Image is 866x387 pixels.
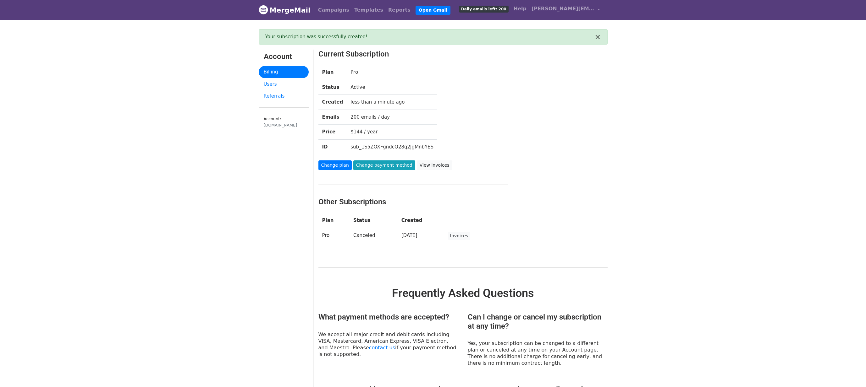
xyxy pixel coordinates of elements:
[511,3,529,15] a: Help
[347,95,437,110] td: less than a minute ago
[259,5,268,14] img: MergeMail logo
[347,125,437,140] td: $144 / year
[318,110,347,125] th: Emails
[350,228,398,244] td: Canceled
[448,232,470,240] a: Invoices
[318,197,508,207] h3: Other Subscriptions
[459,6,509,13] span: Daily emails left: 200
[347,65,437,80] td: Pro
[347,110,437,125] td: 200 emails / day
[532,5,594,13] span: [PERSON_NAME][EMAIL_ADDRESS][PERSON_NAME][DOMAIN_NAME]
[318,213,350,228] th: Plan
[352,4,386,16] a: Templates
[318,228,350,244] td: Pro
[318,125,347,140] th: Price
[318,287,608,300] h2: Frequently Asked Questions
[264,52,304,61] h3: Account
[264,116,304,128] small: Account:
[318,50,583,59] h3: Current Subscription
[318,65,347,80] th: Plan
[456,3,511,15] a: Daily emails left: 200
[318,313,458,322] h3: What payment methods are accepted?
[318,331,458,357] p: We accept all major credit and debit cards including VISA, Mastercard, American Express, VISA Ele...
[259,66,309,78] a: Billing
[350,213,398,228] th: Status
[468,313,608,331] h3: Can I change or cancel my subscription at any time?
[347,139,437,154] td: sub_1S5ZOXFgndcQ28q2JgMnbYES
[259,78,309,90] a: Users
[318,95,347,110] th: Created
[353,160,415,170] a: Change payment method
[265,33,595,40] div: Your subscription was successfully created!
[417,160,452,170] a: View invoices
[318,139,347,154] th: ID
[264,122,304,128] div: [DOMAIN_NAME]
[259,90,309,102] a: Referrals
[318,80,347,95] th: Status
[259,3,311,17] a: MergeMail
[416,6,450,15] a: Open Gmail
[369,345,395,351] a: contact us
[529,3,603,17] a: [PERSON_NAME][EMAIL_ADDRESS][PERSON_NAME][DOMAIN_NAME]
[318,160,352,170] a: Change plan
[347,80,437,95] td: Active
[594,33,601,41] button: ×
[386,4,413,16] a: Reports
[398,213,444,228] th: Created
[468,340,608,366] p: Yes, your subscription can be changed to a different plan or canceled at any time on your Account...
[398,228,444,244] td: [DATE]
[316,4,352,16] a: Campaigns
